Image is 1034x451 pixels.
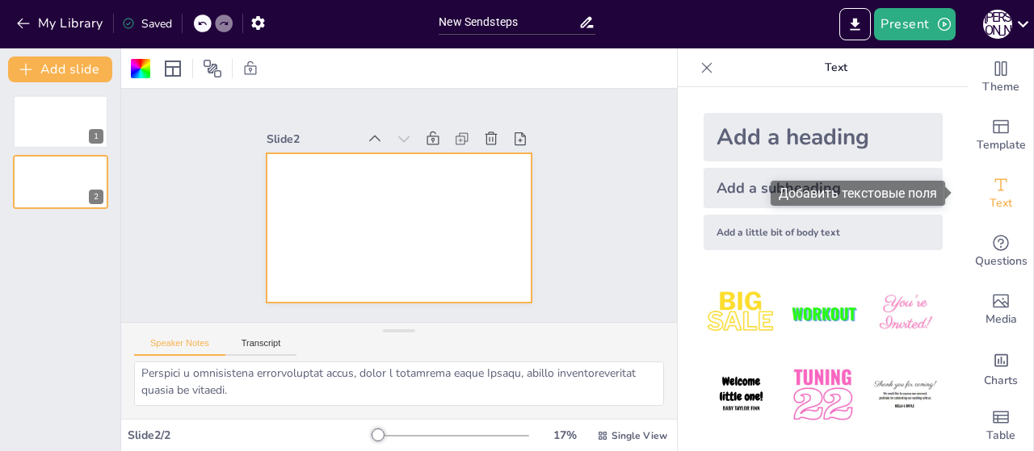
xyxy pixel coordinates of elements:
[439,10,578,34] input: Insert title
[969,281,1033,339] div: Add images, graphics, shapes or video
[969,106,1033,165] div: Add ready made slides
[975,253,1028,270] span: Questions
[874,8,955,40] button: Present
[13,95,108,148] div: 1
[128,428,374,443] div: Slide 2 / 2
[545,428,584,443] div: 17 %
[977,136,1026,154] span: Template
[969,223,1033,281] div: Get real-time input from your audience
[969,165,1033,223] div: Add text boxes
[986,427,1015,445] span: Table
[969,339,1033,397] div: Add charts and graphs
[779,186,937,201] font: Добавить текстовые поля
[785,276,860,351] img: 2.jpeg
[704,276,779,351] img: 1.jpeg
[868,276,943,351] img: 3.jpeg
[720,48,952,87] p: Text
[134,361,664,406] textarea: Lore’ipsu dol’sitam consecteturad elitseddoe, te incididunt utlaboree do magnaal enimadm veniamqu...
[984,372,1018,390] span: Charts
[89,190,103,204] div: 2
[12,10,110,36] button: My Library
[868,357,943,432] img: 6.jpeg
[134,338,225,356] button: Speaker Notes
[704,168,943,208] div: Add a subheading
[8,56,112,82] button: Add slide
[983,10,1012,39] div: Н [PERSON_NAME]
[203,59,222,78] span: Position
[785,357,860,432] img: 5.jpeg
[986,311,1017,328] span: Media
[122,16,172,31] div: Saved
[89,129,103,144] div: 1
[13,155,108,208] div: 2
[704,215,943,250] div: Add a little bit of body text
[969,48,1033,106] div: Change the overall theme
[291,94,382,136] div: Slide 2
[990,194,1012,212] span: Text
[839,8,871,40] button: Export to PowerPoint
[983,8,1012,40] button: Н [PERSON_NAME]
[225,338,297,356] button: Transcript
[160,56,186,81] div: Layout
[982,78,1019,96] span: Theme
[612,429,667,442] span: Single View
[704,113,943,161] div: Add a heading
[704,357,779,432] img: 4.jpeg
